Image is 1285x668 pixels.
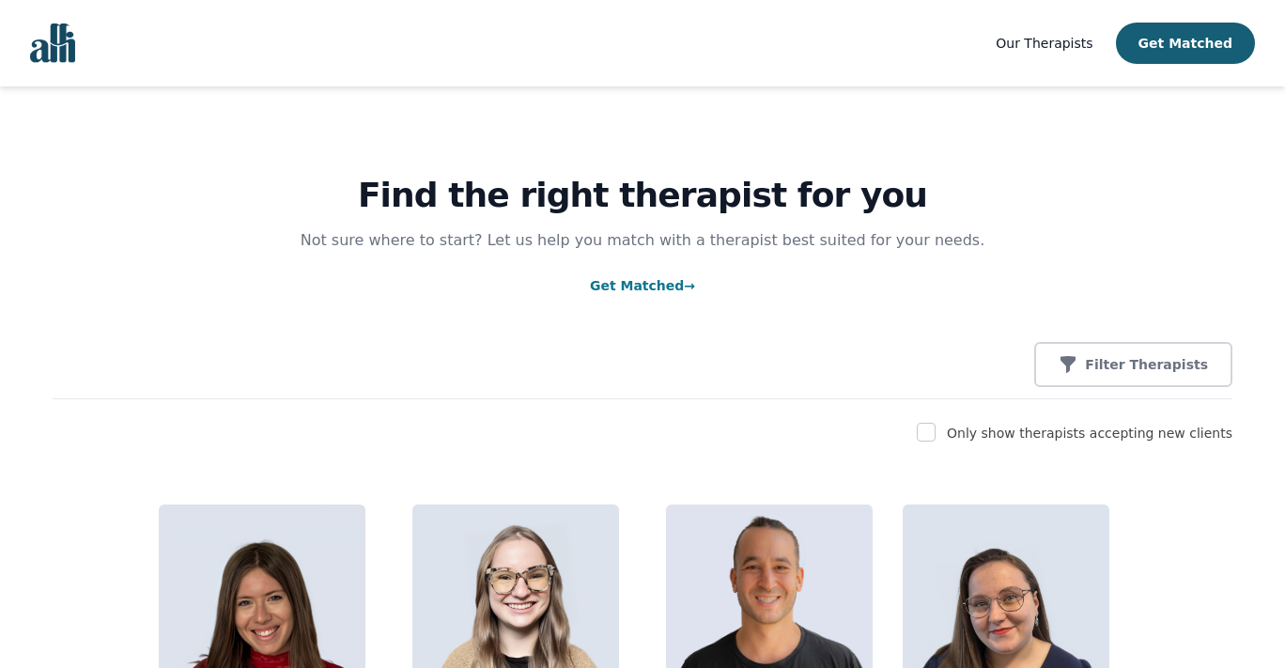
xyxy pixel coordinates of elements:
[947,426,1232,441] label: Only show therapists accepting new clients
[996,36,1092,51] span: Our Therapists
[1034,342,1232,387] button: Filter Therapists
[53,177,1232,214] h1: Find the right therapist for you
[684,278,695,293] span: →
[1116,23,1255,64] button: Get Matched
[996,32,1092,54] a: Our Therapists
[30,23,75,63] img: alli logo
[590,278,695,293] a: Get Matched
[282,229,1003,252] p: Not sure where to start? Let us help you match with a therapist best suited for your needs.
[1085,355,1208,374] p: Filter Therapists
